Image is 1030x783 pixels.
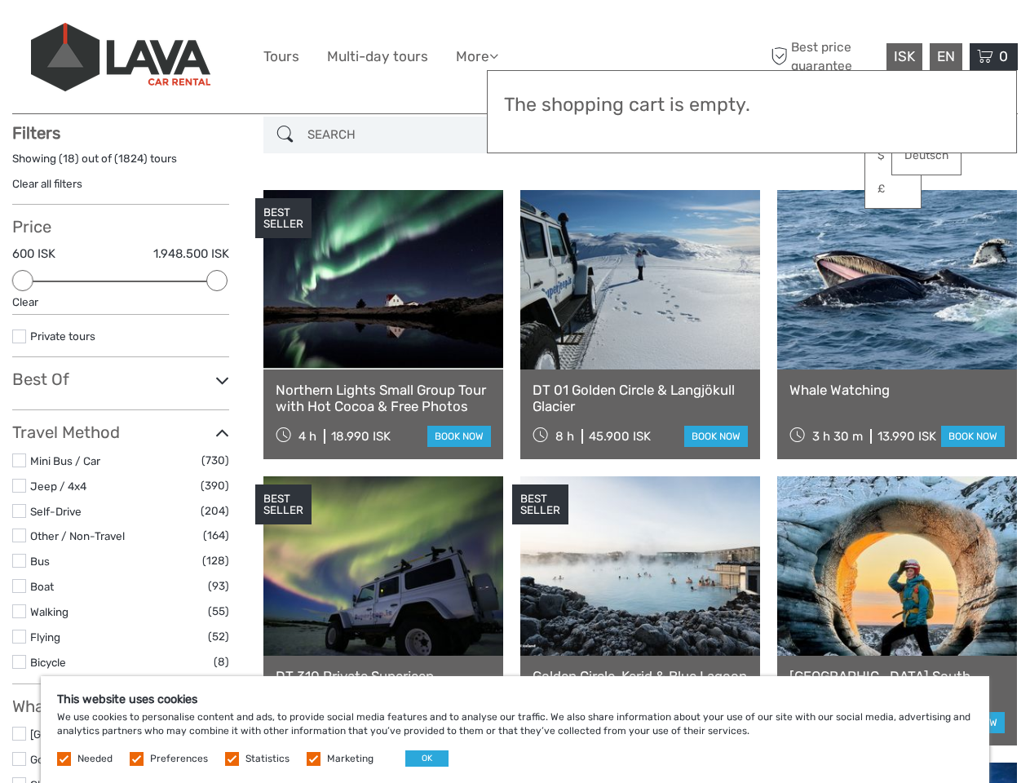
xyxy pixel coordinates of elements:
h3: What do you want to see? [12,697,229,716]
label: 600 ISK [12,246,55,263]
a: £ [865,175,921,204]
a: book now [427,426,491,447]
a: [GEOGRAPHIC_DATA] [30,728,141,741]
span: (390) [201,476,229,495]
a: Boat [30,580,54,593]
a: Multi-day tours [327,45,428,69]
a: Self-Drive [30,505,82,518]
span: Best price guarantee [767,38,882,74]
span: (128) [202,551,229,570]
span: ISK [894,48,915,64]
a: DT 310 Private Superjeep Northern Lights [276,668,491,701]
div: BEST SELLER [255,198,312,239]
span: (93) [208,577,229,595]
label: 18 [63,151,75,166]
h3: The shopping cart is empty. [504,94,1000,117]
a: Golden Circle, Kerid & Blue Lagoon Small Group Tour with Admission Ticket [533,668,748,701]
label: Statistics [245,752,290,766]
a: Private tours [30,330,95,343]
a: Tours [263,45,299,69]
h3: Travel Method [12,422,229,442]
div: BEST SELLER [512,484,568,525]
a: Mini Bus / Car [30,454,100,467]
a: Golden Circle [30,753,97,766]
button: OK [405,750,449,767]
a: book now [684,426,748,447]
h5: This website uses cookies [57,692,973,706]
a: Flying [30,630,60,644]
div: Showing ( ) out of ( ) tours [12,151,229,176]
a: [GEOGRAPHIC_DATA] South Coast - Day Tour from [GEOGRAPHIC_DATA] [789,668,1005,701]
h3: Best Of [12,369,229,389]
div: EN [930,43,962,70]
a: Bicycle [30,656,66,669]
a: Clear all filters [12,177,82,190]
a: Northern Lights Small Group Tour with Hot Cocoa & Free Photos [276,382,491,415]
span: 3 h 30 m [812,429,863,444]
a: Deutsch [892,141,961,170]
a: More [456,45,498,69]
a: Walking [30,605,69,618]
label: Marketing [327,752,374,766]
a: DT 01 Golden Circle & Langjökull Glacier [533,382,748,415]
span: (164) [203,526,229,545]
input: SEARCH [301,121,495,149]
div: BEST SELLER [255,484,312,525]
span: (204) [201,502,229,520]
label: Needed [77,752,113,766]
span: 8 h [555,429,574,444]
div: 13.990 ISK [877,429,936,444]
label: 1.948.500 ISK [153,246,229,263]
span: 4 h [298,429,316,444]
span: 0 [997,48,1010,64]
div: Clear [12,294,229,310]
label: Preferences [150,752,208,766]
p: We're away right now. Please check back later! [23,29,184,42]
a: $ [865,141,921,170]
div: 45.900 ISK [589,429,651,444]
span: (730) [201,451,229,470]
img: 523-13fdf7b0-e410-4b32-8dc9-7907fc8d33f7_logo_big.jpg [31,23,210,91]
button: Open LiveChat chat widget [188,25,207,45]
span: (55) [208,602,229,621]
span: (52) [208,627,229,646]
span: (8) [214,652,229,671]
label: 1824 [118,151,144,166]
a: Bus [30,555,50,568]
div: We use cookies to personalise content and ads, to provide social media features and to analyse ou... [41,676,989,783]
h3: Price [12,217,229,237]
a: Jeep / 4x4 [30,480,86,493]
a: Whale Watching [789,382,1005,398]
strong: Filters [12,123,60,143]
div: 18.990 ISK [331,429,391,444]
a: book now [941,426,1005,447]
a: Other / Non-Travel [30,529,125,542]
